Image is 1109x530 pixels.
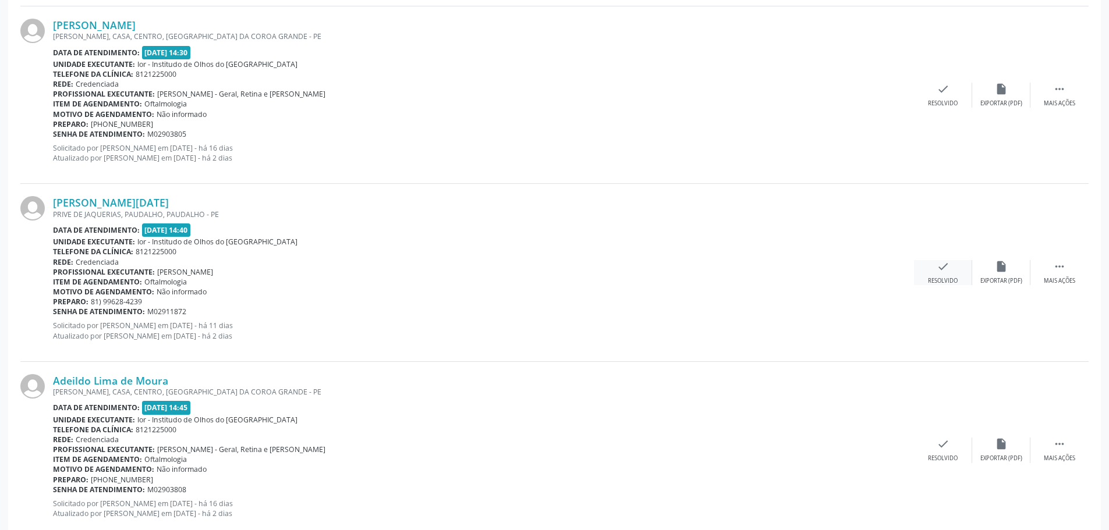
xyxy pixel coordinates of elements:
b: Rede: [53,79,73,89]
i:  [1053,437,1066,450]
span: M02911872 [147,307,186,316]
span: [DATE] 14:30 [142,46,191,59]
span: M02903805 [147,129,186,139]
b: Preparo: [53,475,88,485]
b: Rede: [53,435,73,444]
span: 8121225000 [136,247,176,257]
b: Preparo: [53,119,88,129]
b: Motivo de agendamento: [53,464,154,474]
b: Unidade executante: [53,237,135,247]
span: Não informado [157,109,207,119]
b: Senha de atendimento: [53,307,145,316]
div: Mais ações [1044,454,1075,463]
b: Profissional executante: [53,444,155,454]
div: Mais ações [1044,99,1075,108]
div: Resolvido [928,277,958,285]
a: Adeildo Lima de Moura [53,374,168,387]
i:  [1053,260,1066,273]
div: [PERSON_NAME], CASA, CENTRO, [GEOGRAPHIC_DATA] DA COROA GRANDE - PE [53,31,914,41]
span: [PERSON_NAME] [157,267,213,277]
span: Oftalmologia [144,277,187,287]
b: Data de atendimento: [53,225,140,235]
span: Ior - Institudo de Olhos do [GEOGRAPHIC_DATA] [137,59,297,69]
i: check [937,260,949,273]
img: img [20,196,45,220]
span: Oftalmologia [144,99,187,109]
b: Data de atendimento: [53,48,140,58]
i:  [1053,83,1066,95]
i: check [937,437,949,450]
b: Data de atendimento: [53,403,140,412]
img: img [20,19,45,43]
i: check [937,83,949,95]
span: [PHONE_NUMBER] [91,475,153,485]
b: Unidade executante: [53,415,135,425]
div: [PERSON_NAME], CASA, CENTRO, [GEOGRAPHIC_DATA] DA COROA GRANDE - PE [53,387,914,397]
span: Credenciada [76,435,119,444]
b: Telefone da clínica: [53,247,133,257]
b: Item de agendamento: [53,454,142,464]
i: insert_drive_file [995,83,1008,95]
b: Unidade executante: [53,59,135,69]
span: [PERSON_NAME] - Geral, Retina e [PERSON_NAME] [157,444,325,454]
div: Exportar (PDF) [980,277,1022,285]
span: Não informado [157,464,207,474]
span: Credenciada [76,79,119,89]
div: Exportar (PDF) [980,99,1022,108]
i: insert_drive_file [995,260,1008,273]
p: Solicitado por [PERSON_NAME] em [DATE] - há 16 dias Atualizado por [PERSON_NAME] em [DATE] - há 2... [53,499,914,518]
span: Oftalmologia [144,454,187,464]
b: Senha de atendimento: [53,485,145,495]
span: [DATE] 14:40 [142,223,191,237]
p: Solicitado por [PERSON_NAME] em [DATE] - há 11 dias Atualizado por [PERSON_NAME] em [DATE] - há 2... [53,321,914,340]
span: [DATE] 14:45 [142,401,191,414]
b: Profissional executante: [53,89,155,99]
b: Profissional executante: [53,267,155,277]
span: 8121225000 [136,69,176,79]
span: [PHONE_NUMBER] [91,119,153,129]
span: 81) 99628-4239 [91,297,142,307]
div: Mais ações [1044,277,1075,285]
b: Rede: [53,257,73,267]
b: Motivo de agendamento: [53,109,154,119]
div: Exportar (PDF) [980,454,1022,463]
b: Motivo de agendamento: [53,287,154,297]
a: [PERSON_NAME] [53,19,136,31]
span: Não informado [157,287,207,297]
span: Credenciada [76,257,119,267]
i: insert_drive_file [995,437,1008,450]
b: Item de agendamento: [53,99,142,109]
img: img [20,374,45,399]
b: Item de agendamento: [53,277,142,287]
span: 8121225000 [136,425,176,435]
b: Telefone da clínica: [53,425,133,435]
span: Ior - Institudo de Olhos do [GEOGRAPHIC_DATA] [137,237,297,247]
div: Resolvido [928,99,958,108]
span: [PERSON_NAME] - Geral, Retina e [PERSON_NAME] [157,89,325,99]
b: Preparo: [53,297,88,307]
span: Ior - Institudo de Olhos do [GEOGRAPHIC_DATA] [137,415,297,425]
div: Resolvido [928,454,958,463]
a: [PERSON_NAME][DATE] [53,196,169,209]
b: Senha de atendimento: [53,129,145,139]
p: Solicitado por [PERSON_NAME] em [DATE] - há 16 dias Atualizado por [PERSON_NAME] em [DATE] - há 2... [53,143,914,163]
div: PRIVE DE JAQUERIAS, PAUDALHO, PAUDALHO - PE [53,209,914,219]
span: M02903808 [147,485,186,495]
b: Telefone da clínica: [53,69,133,79]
